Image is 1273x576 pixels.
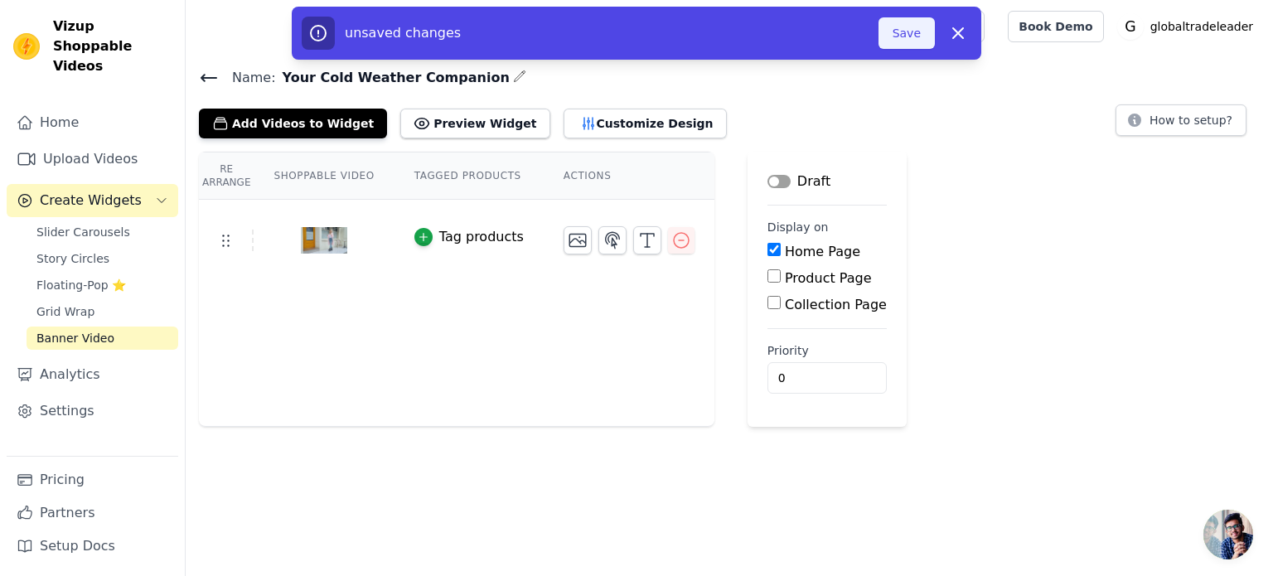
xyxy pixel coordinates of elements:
[785,244,860,259] label: Home Page
[36,224,130,240] span: Slider Carousels
[785,297,887,312] label: Collection Page
[564,226,592,254] button: Change Thumbnail
[767,342,887,359] label: Priority
[394,152,544,200] th: Tagged Products
[1116,116,1246,132] a: How to setup?
[36,303,94,320] span: Grid Wrap
[564,109,727,138] button: Customize Design
[199,109,387,138] button: Add Videos to Widget
[1116,104,1246,136] button: How to setup?
[7,496,178,530] a: Partners
[7,463,178,496] a: Pricing
[7,530,178,563] a: Setup Docs
[400,109,549,138] button: Preview Widget
[40,191,142,211] span: Create Widgets
[27,300,178,323] a: Grid Wrap
[36,330,114,346] span: Banner Video
[439,227,524,247] div: Tag products
[27,220,178,244] a: Slider Carousels
[513,66,526,89] div: Edit Name
[36,277,126,293] span: Floating-Pop ⭐
[767,219,829,235] legend: Display on
[27,327,178,350] a: Banner Video
[301,201,347,280] img: tn-ac4ee289d32148df9171fc648c0f3ab1.png
[1203,510,1253,559] a: Open chat
[7,358,178,391] a: Analytics
[27,247,178,270] a: Story Circles
[7,394,178,428] a: Settings
[276,68,510,88] span: Your Cold Weather Companion
[27,273,178,297] a: Floating-Pop ⭐
[36,250,109,267] span: Story Circles
[544,152,714,200] th: Actions
[414,227,524,247] button: Tag products
[199,152,254,200] th: Re Arrange
[785,270,872,286] label: Product Page
[219,68,276,88] span: Name:
[7,106,178,139] a: Home
[345,25,461,41] span: unsaved changes
[254,152,394,200] th: Shoppable Video
[797,172,830,191] p: Draft
[7,143,178,176] a: Upload Videos
[879,17,935,49] button: Save
[7,184,178,217] button: Create Widgets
